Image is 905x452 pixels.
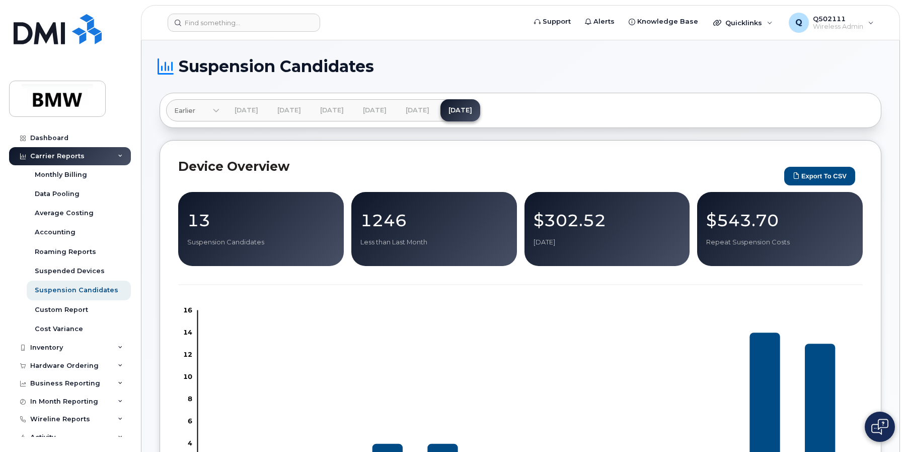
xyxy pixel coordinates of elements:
[227,99,266,121] a: [DATE]
[706,238,854,247] p: Repeat Suspension Costs
[179,59,374,74] span: Suspension Candidates
[187,238,335,247] p: Suspension Candidates
[440,99,480,121] a: [DATE]
[188,395,192,403] tspan: 8
[360,238,508,247] p: Less than Last Month
[312,99,352,121] a: [DATE]
[871,419,888,435] img: Open chat
[355,99,395,121] a: [DATE]
[174,106,195,115] span: Earlier
[183,350,192,358] tspan: 12
[534,238,681,247] p: [DATE]
[188,439,192,447] tspan: 4
[183,372,192,380] tspan: 10
[360,211,508,229] p: 1246
[706,211,854,229] p: $543.70
[188,417,192,425] tspan: 6
[784,167,855,185] button: Export to CSV
[166,99,219,121] a: Earlier
[183,328,192,336] tspan: 14
[534,211,681,229] p: $302.52
[178,159,779,174] h2: Device Overview
[269,99,309,121] a: [DATE]
[183,306,192,314] tspan: 16
[398,99,437,121] a: [DATE]
[187,211,335,229] p: 13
